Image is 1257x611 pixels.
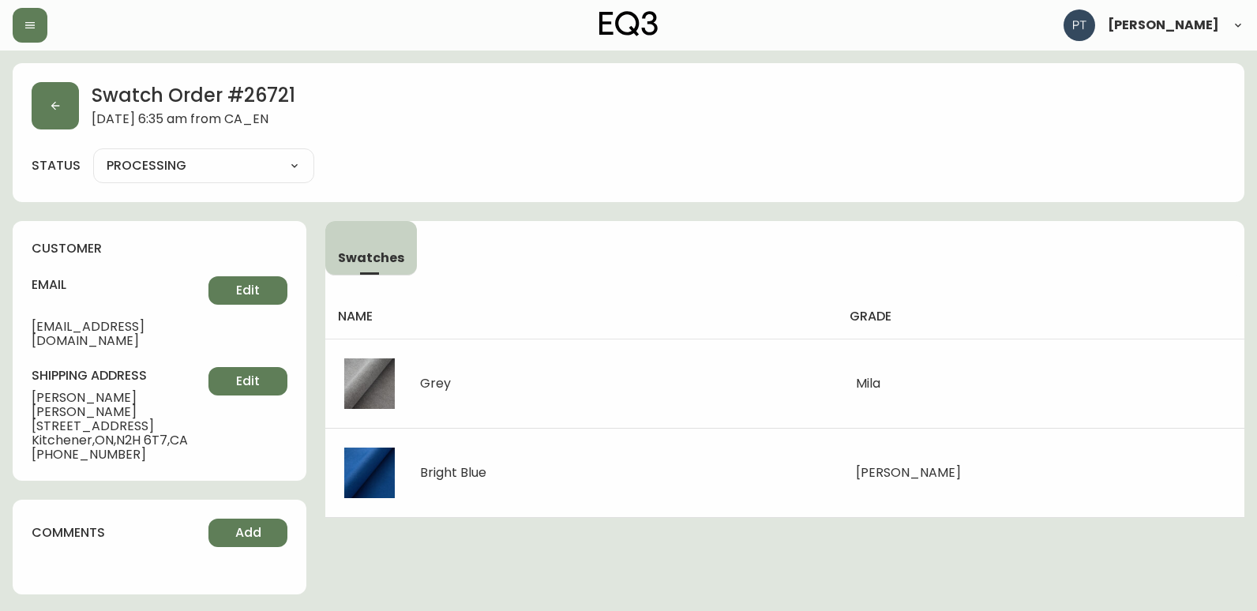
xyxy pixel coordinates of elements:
h4: comments [32,524,105,542]
button: Edit [208,276,287,305]
div: Grey [420,377,451,391]
span: Add [235,524,261,542]
span: [DATE] 6:35 am from CA_EN [92,112,295,129]
button: Add [208,519,287,547]
label: status [32,157,81,174]
span: [PHONE_NUMBER] [32,448,208,462]
span: Kitchener , ON , N2H 6T7 , CA [32,433,208,448]
img: 1650c742-441e-4154-941c-92b33b12bb84.jpg-thumb.jpg [344,448,395,498]
img: daa70eb7-ec14-4f4d-b9f8-ab182a9941f4.jpg-thumb.jpg [344,358,395,409]
span: Edit [236,282,260,299]
h2: Swatch Order # 26721 [92,82,295,112]
span: [STREET_ADDRESS] [32,419,208,433]
h4: grade [850,308,1232,325]
span: [PERSON_NAME] [PERSON_NAME] [32,391,208,419]
img: logo [599,11,658,36]
span: Mila [856,374,880,392]
h4: shipping address [32,367,208,384]
span: [PERSON_NAME] [856,463,961,482]
span: [EMAIL_ADDRESS][DOMAIN_NAME] [32,320,208,348]
img: 986dcd8e1aab7847125929f325458823 [1064,9,1095,41]
span: [PERSON_NAME] [1108,19,1219,32]
span: Swatches [338,249,404,266]
div: Bright Blue [420,466,486,480]
span: Edit [236,373,260,390]
h4: name [338,308,824,325]
h4: customer [32,240,287,257]
button: Edit [208,367,287,395]
h4: email [32,276,208,294]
